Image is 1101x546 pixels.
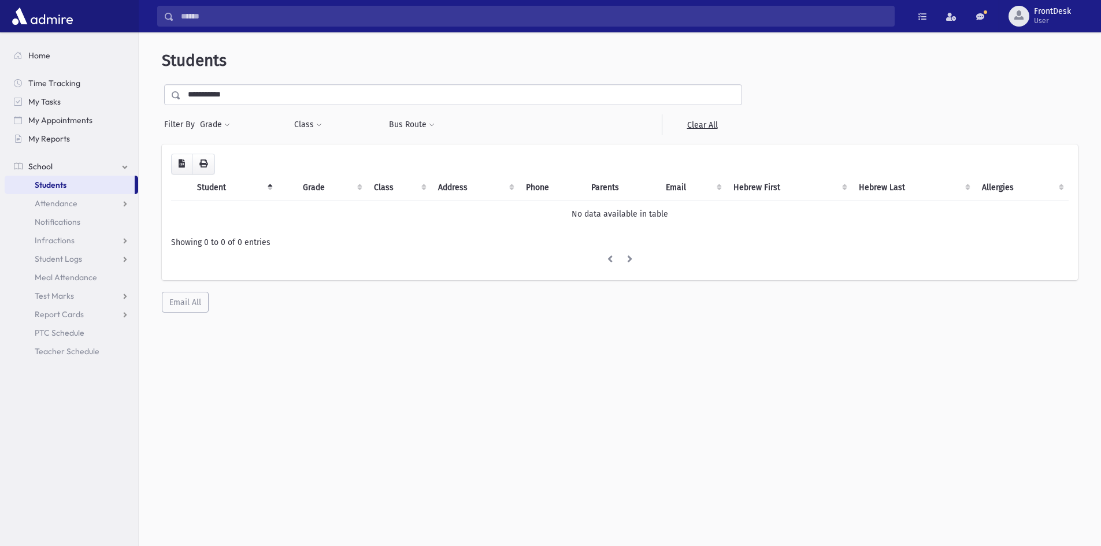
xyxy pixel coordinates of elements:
[975,174,1069,201] th: Allergies: activate to sort column ascending
[662,114,742,135] a: Clear All
[5,342,138,361] a: Teacher Schedule
[199,114,231,135] button: Grade
[5,231,138,250] a: Infractions
[431,174,519,201] th: Address: activate to sort column ascending
[584,174,659,201] th: Parents
[35,198,77,209] span: Attendance
[28,78,80,88] span: Time Tracking
[5,287,138,305] a: Test Marks
[35,254,82,264] span: Student Logs
[5,74,138,92] a: Time Tracking
[5,92,138,111] a: My Tasks
[9,5,76,28] img: AdmirePro
[35,180,66,190] span: Students
[388,114,435,135] button: Bus Route
[164,118,199,131] span: Filter By
[5,250,138,268] a: Student Logs
[519,174,584,201] th: Phone
[1034,7,1071,16] span: FrontDesk
[5,324,138,342] a: PTC Schedule
[5,157,138,176] a: School
[35,291,74,301] span: Test Marks
[28,50,50,61] span: Home
[192,154,215,174] button: Print
[28,161,53,172] span: School
[174,6,894,27] input: Search
[35,346,99,356] span: Teacher Schedule
[5,176,135,194] a: Students
[28,133,70,144] span: My Reports
[162,51,227,70] span: Students
[28,96,61,107] span: My Tasks
[28,115,92,125] span: My Appointments
[5,268,138,287] a: Meal Attendance
[5,111,138,129] a: My Appointments
[171,236,1069,248] div: Showing 0 to 0 of 0 entries
[35,272,97,283] span: Meal Attendance
[35,309,84,320] span: Report Cards
[296,174,366,201] th: Grade: activate to sort column ascending
[294,114,322,135] button: Class
[5,194,138,213] a: Attendance
[171,154,192,174] button: CSV
[5,46,138,65] a: Home
[35,217,80,227] span: Notifications
[5,213,138,231] a: Notifications
[162,292,209,313] button: Email All
[171,200,1069,227] td: No data available in table
[5,305,138,324] a: Report Cards
[659,174,726,201] th: Email: activate to sort column ascending
[367,174,432,201] th: Class: activate to sort column ascending
[5,129,138,148] a: My Reports
[726,174,851,201] th: Hebrew First: activate to sort column ascending
[1034,16,1071,25] span: User
[190,174,277,201] th: Student: activate to sort column descending
[852,174,976,201] th: Hebrew Last: activate to sort column ascending
[35,328,84,338] span: PTC Schedule
[35,235,75,246] span: Infractions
